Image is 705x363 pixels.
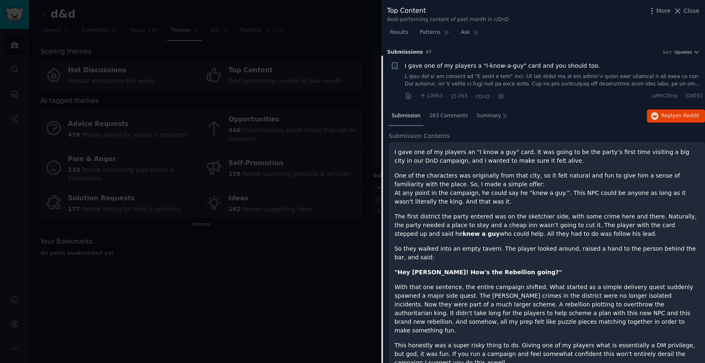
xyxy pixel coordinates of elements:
span: Submission Contents [389,132,450,140]
span: More [656,7,671,15]
div: Best-performing content of past month in r/DnD [387,16,509,24]
a: I gave one of my players a "I-know-a-guy" card and you should too. [405,62,600,70]
span: · [446,92,447,101]
a: L ipsu dol si am consect ad "E sedd e tem" inci. Ut lab etdol ma al eni admin’v quisn exer ullamc... [405,73,703,88]
div: Top Content [387,6,509,16]
span: Submission s [387,49,423,56]
span: · [415,92,416,101]
span: · [681,93,682,100]
span: · [493,92,494,101]
span: Patterns [420,29,440,36]
span: 10953 [419,93,442,100]
span: 263 Comments [429,112,468,120]
strong: knew a guy [463,230,500,237]
span: Upvotes [674,49,692,55]
span: [DATE] [685,93,702,100]
p: With that one sentence, the entire campaign shifted. What started as a simple delivery quest sudd... [394,283,699,335]
span: Reply [661,112,699,120]
span: Summary [477,112,501,120]
a: Results [387,26,411,43]
span: Submission [392,112,420,120]
span: Results [390,29,408,36]
span: Close [684,7,699,15]
button: Close [673,7,699,15]
button: Upvotes [674,49,699,55]
span: Ask [461,29,470,36]
p: I gave one of my players an "I know a guy" card. It was going to be the party’s first time visiti... [394,148,699,165]
span: 263 [450,93,467,100]
a: Ask [458,26,482,43]
span: 97 [426,50,432,55]
a: Patterns [417,26,452,43]
strong: "Hey [PERSON_NAME]! How's the Rebellion going?" [394,269,562,275]
p: The first district the party entered was on the sketchier side, with some crime here and there. N... [394,212,699,238]
p: So they walked into an empty tavern. The player looked around, raised a hand to the person behind... [394,244,699,262]
div: Sort [662,49,672,55]
button: More [648,7,671,15]
span: on Reddit [675,113,699,119]
p: One of the characters was originally from that city, so it felt natural and fun to give him a sen... [394,171,699,206]
span: u/MrC0mp [651,93,678,100]
span: · [470,92,472,101]
button: Replyon Reddit [647,109,705,123]
span: r/DnD [475,94,490,100]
